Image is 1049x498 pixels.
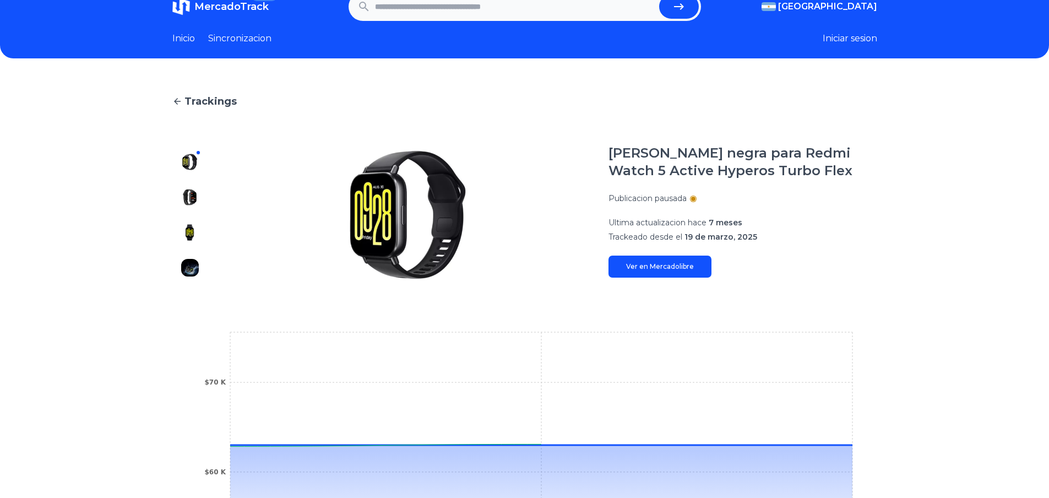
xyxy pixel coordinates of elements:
span: 19 de marzo, 2025 [684,232,757,242]
a: Trackings [172,94,877,109]
span: Ultima actualizacion hace [608,218,706,228]
a: Sincronizacion [208,32,271,45]
span: MercadoTrack [194,1,269,13]
img: Correa negra para Redmi Watch 5 Active Hyperos Turbo Flex [181,153,199,171]
span: Trackings [184,94,237,109]
p: Publicacion pausada [608,193,687,204]
img: Correa negra para Redmi Watch 5 Active Hyperos Turbo Flex [181,224,199,241]
h1: [PERSON_NAME] negra para Redmi Watch 5 Active Hyperos Turbo Flex [608,144,877,180]
img: Correa negra para Redmi Watch 5 Active Hyperos Turbo Flex [181,188,199,206]
a: Ver en Mercadolibre [608,256,711,278]
img: Argentina [762,2,776,11]
img: Correa negra para Redmi Watch 5 Active Hyperos Turbo Flex [181,259,199,277]
tspan: $70 K [204,378,226,386]
button: Iniciar sesion [823,32,877,45]
span: Trackeado desde el [608,232,682,242]
a: Inicio [172,32,195,45]
tspan: $60 K [204,468,226,476]
img: Correa negra para Redmi Watch 5 Active Hyperos Turbo Flex [230,144,586,285]
span: 7 meses [709,218,742,228]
